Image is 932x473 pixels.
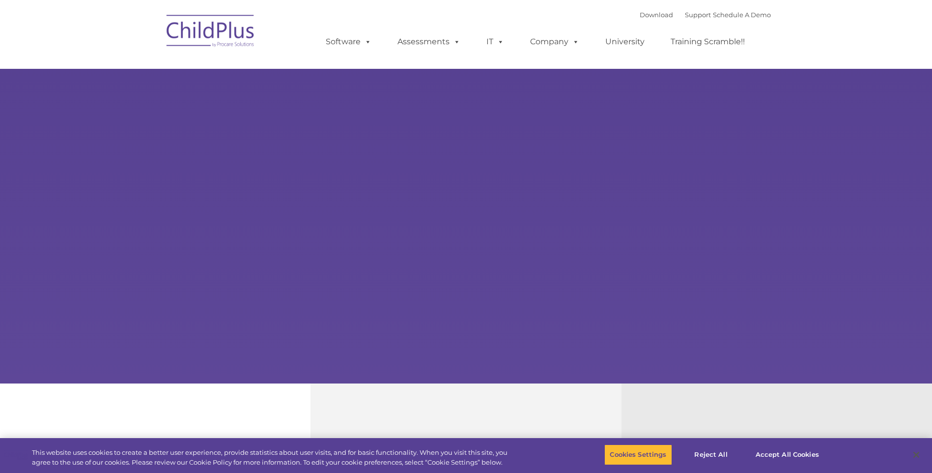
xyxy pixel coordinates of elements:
font: | [640,11,771,19]
a: IT [477,32,514,52]
a: Schedule A Demo [713,11,771,19]
img: ChildPlus by Procare Solutions [162,8,260,57]
button: Reject All [680,444,742,465]
div: This website uses cookies to create a better user experience, provide statistics about user visit... [32,448,512,467]
a: Download [640,11,673,19]
a: University [595,32,654,52]
a: Assessments [388,32,470,52]
a: Support [685,11,711,19]
button: Close [905,444,927,466]
button: Accept All Cookies [750,444,824,465]
a: Software [316,32,381,52]
a: Company [520,32,589,52]
a: Training Scramble!! [661,32,755,52]
button: Cookies Settings [604,444,672,465]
